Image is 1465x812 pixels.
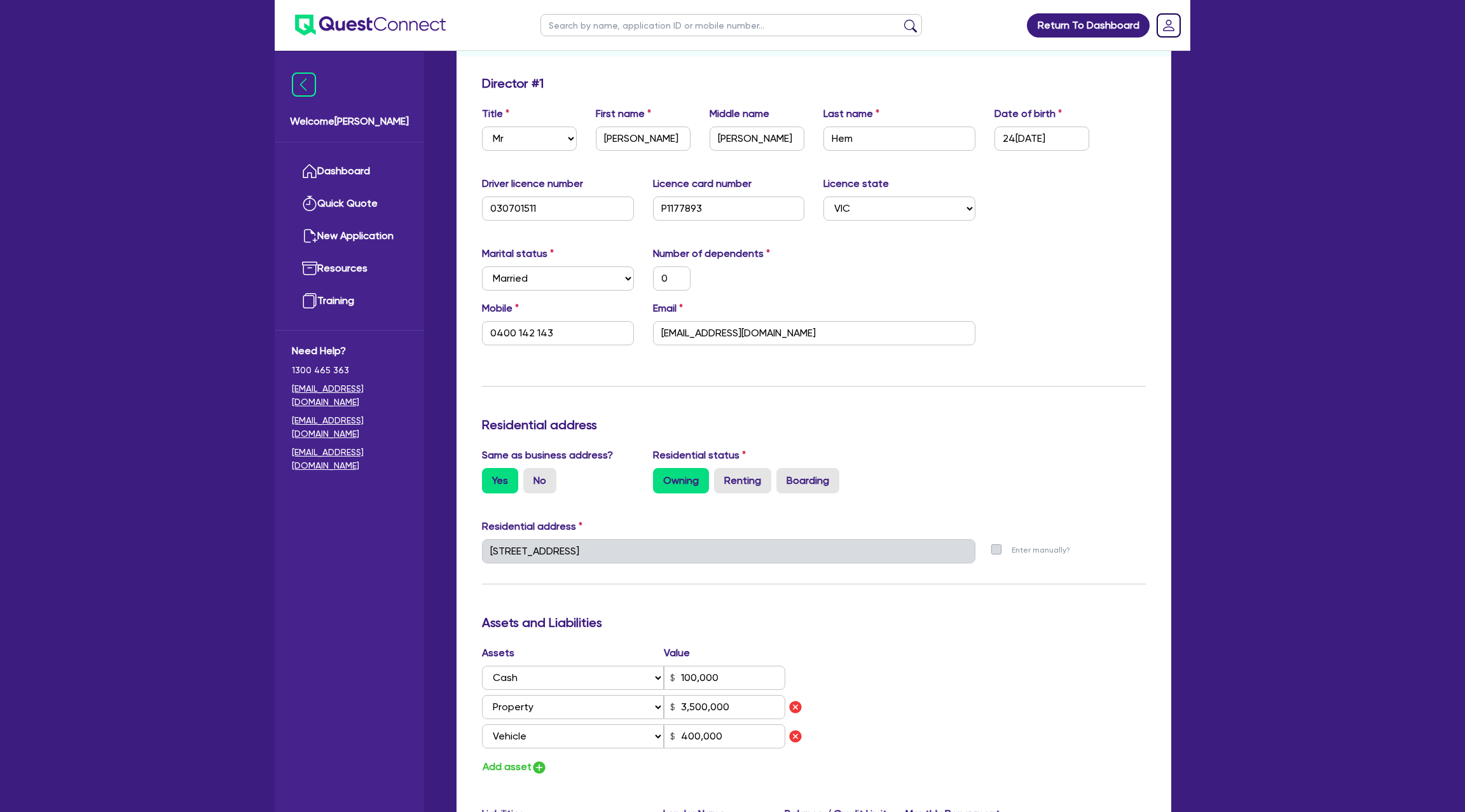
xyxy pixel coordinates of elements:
[596,106,651,121] label: First name
[653,468,709,493] label: Owning
[823,176,889,191] label: Licence state
[482,468,518,493] label: Yes
[302,293,317,308] img: training
[482,76,544,91] h3: Director # 1
[292,220,407,252] a: New Application
[292,343,407,359] span: Need Help?
[653,448,746,463] label: Residential status
[1152,9,1185,42] a: Dropdown toggle
[664,666,785,690] input: Value
[482,615,1146,630] h3: Assets and Liabilities
[653,176,752,191] label: Licence card number
[292,72,316,97] img: icon-menu-close
[292,414,407,441] a: [EMAIL_ADDRESS][DOMAIN_NAME]
[664,645,690,661] label: Value
[292,364,407,377] span: 1300 465 363
[482,448,613,463] label: Same as business address?
[664,724,785,748] input: Value
[292,188,407,220] a: Quick Quote
[823,106,879,121] label: Last name
[295,15,446,36] img: quest-connect-logo-blue
[653,246,770,261] label: Number of dependents
[302,261,317,276] img: resources
[302,196,317,211] img: quick-quote
[482,176,583,191] label: Driver licence number
[482,519,582,534] label: Residential address
[994,106,1062,121] label: Date of birth
[788,729,803,744] img: icon remove asset liability
[532,760,547,775] img: icon-add
[714,468,771,493] label: Renting
[292,155,407,188] a: Dashboard
[302,228,317,244] img: new-application
[292,446,407,472] a: [EMAIL_ADDRESS][DOMAIN_NAME]
[653,301,683,316] label: Email
[482,106,509,121] label: Title
[482,417,1146,432] h3: Residential address
[776,468,839,493] label: Boarding
[292,382,407,409] a: [EMAIL_ADDRESS][DOMAIN_NAME]
[540,14,922,36] input: Search by name, application ID or mobile number...
[1012,544,1070,556] label: Enter manually?
[482,246,554,261] label: Marital status
[1027,13,1150,38] a: Return To Dashboard
[482,645,664,661] label: Assets
[710,106,769,121] label: Middle name
[664,695,785,719] input: Value
[482,301,519,316] label: Mobile
[994,127,1089,151] input: DD / MM / YYYY
[788,699,803,715] img: icon remove asset liability
[292,252,407,285] a: Resources
[523,468,556,493] label: No
[290,114,409,129] span: Welcome [PERSON_NAME]
[292,285,407,317] a: Training
[482,759,547,776] button: Add asset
